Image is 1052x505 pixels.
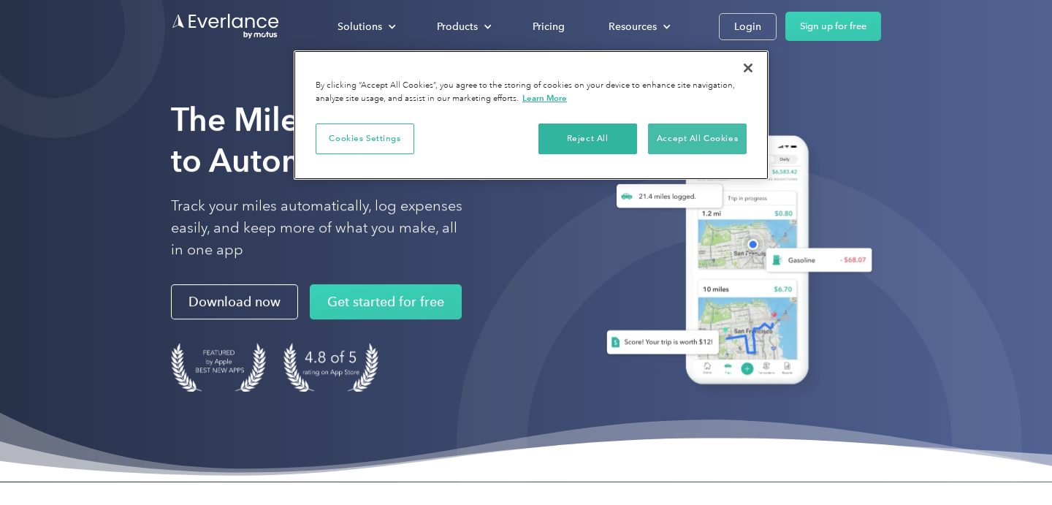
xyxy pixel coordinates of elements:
[316,80,747,105] div: By clicking “Accept All Cookies”, you agree to the storing of cookies on your device to enhance s...
[171,343,266,392] img: Badge for Featured by Apple Best New Apps
[422,14,503,39] div: Products
[294,50,769,180] div: Privacy
[283,343,378,392] img: 4.9 out of 5 stars on the app store
[171,195,463,261] p: Track your miles automatically, log expenses easily, and keep more of what you make, all in one app
[533,18,565,36] div: Pricing
[338,18,382,36] div: Solutions
[294,50,769,180] div: Cookie banner
[171,284,298,319] a: Download now
[648,124,747,154] button: Accept All Cookies
[538,124,637,154] button: Reject All
[437,18,478,36] div: Products
[719,13,777,40] a: Login
[734,18,761,36] div: Login
[171,12,281,40] a: Go to homepage
[518,14,579,39] a: Pricing
[310,284,462,319] a: Get started for free
[785,12,881,41] a: Sign up for free
[522,93,567,103] a: More information about your privacy, opens in a new tab
[609,18,657,36] div: Resources
[594,14,682,39] div: Resources
[316,124,414,154] button: Cookies Settings
[323,14,408,39] div: Solutions
[171,100,558,180] strong: The Mileage Tracking App to Automate Your Logs
[732,52,764,84] button: Close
